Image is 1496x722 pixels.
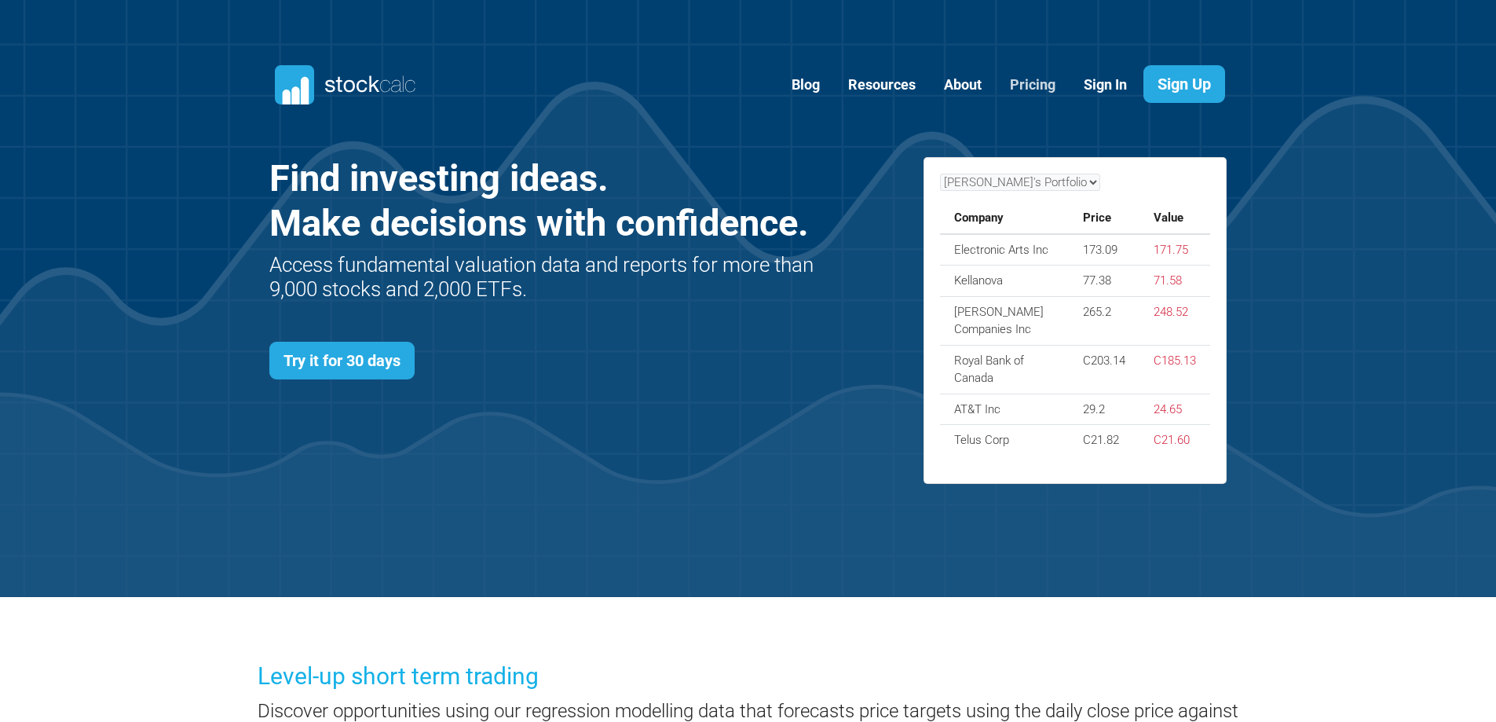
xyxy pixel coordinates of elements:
[940,425,1070,456] td: Telus Corp
[1069,296,1139,345] td: 265.2
[1072,66,1139,104] a: Sign In
[1069,394,1139,425] td: 29.2
[1139,234,1210,266] td: 171.75
[940,296,1070,345] td: [PERSON_NAME] Companies Inc
[1069,345,1139,394] td: C203.14
[1069,234,1139,266] td: 173.09
[940,394,1070,425] td: AT&T Inc
[1139,266,1210,297] td: 71.58
[1139,425,1210,456] td: C21.60
[932,66,993,104] a: About
[1069,203,1139,234] th: Price
[940,266,1070,297] td: Kellanova
[940,345,1070,394] td: Royal Bank of Canada
[1139,394,1210,425] td: 24.65
[269,156,818,245] h1: Find investing ideas. Make decisions with confidence.
[269,342,415,379] a: Try it for 30 days
[998,66,1067,104] a: Pricing
[1069,266,1139,297] td: 77.38
[1139,203,1210,234] th: Value
[780,66,832,104] a: Blog
[940,203,1070,234] th: Company
[1143,65,1225,103] a: Sign Up
[940,234,1070,266] td: Electronic Arts Inc
[269,253,818,302] h2: Access fundamental valuation data and reports for more than 9,000 stocks and 2,000 ETFs.
[1139,296,1210,345] td: 248.52
[258,660,1239,693] h3: Level-up short term trading
[1069,425,1139,456] td: C21.82
[836,66,927,104] a: Resources
[1139,345,1210,394] td: C185.13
